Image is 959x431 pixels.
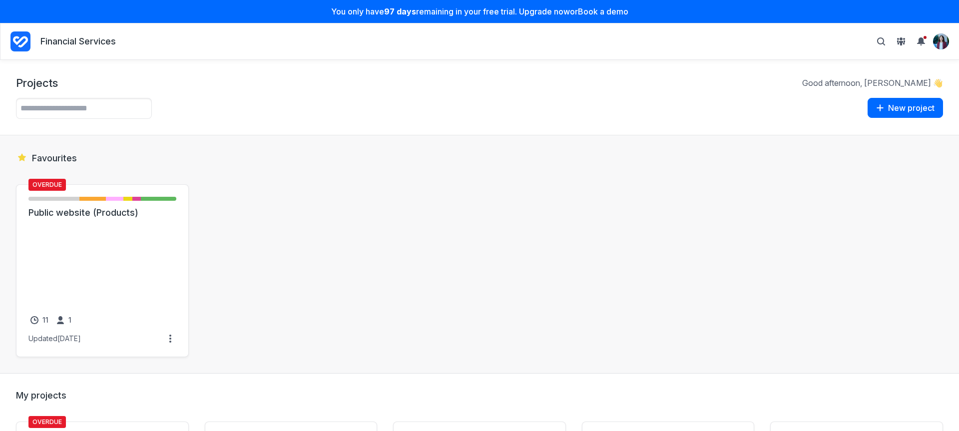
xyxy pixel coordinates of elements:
[28,179,66,191] span: Overdue
[28,314,50,326] a: 11
[933,33,949,49] summary: View profile menu
[868,98,943,118] button: New project
[16,390,943,402] h2: My projects
[10,29,30,53] a: Project Dashboard
[28,416,66,428] span: Overdue
[28,334,81,343] div: Updated [DATE]
[868,98,943,119] a: New project
[28,207,176,219] a: Public website (Products)
[16,76,58,90] h1: Projects
[933,33,949,49] img: Your avatar
[6,6,953,17] p: You only have remaining in your free trial. Upgrade now or Book a demo
[893,33,909,49] button: View People & Groups
[54,314,73,326] a: 1
[873,33,889,49] button: Toggle search bar
[913,33,933,49] summary: View Notifications
[16,151,943,164] h2: Favourites
[802,77,943,88] p: Good afternoon, [PERSON_NAME] 👋
[40,35,116,48] p: Financial Services
[384,6,416,16] strong: 97 days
